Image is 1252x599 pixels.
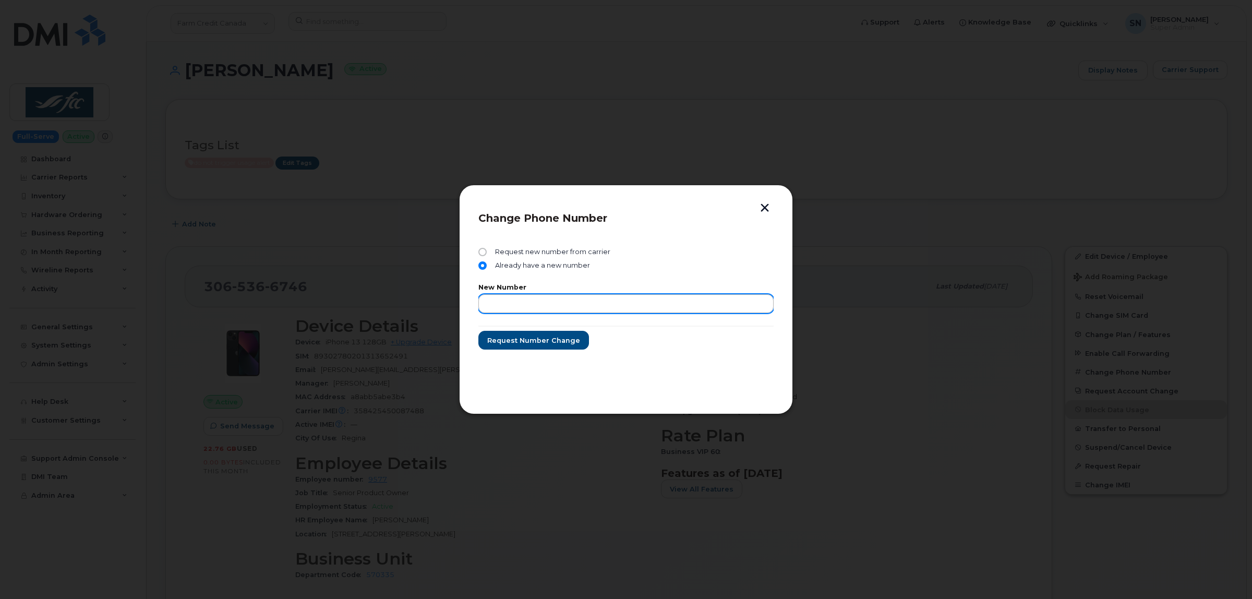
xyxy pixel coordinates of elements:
span: Change Phone Number [478,212,607,224]
span: Already have a new number [491,261,590,270]
input: Request new number from carrier [478,248,487,256]
span: Request new number from carrier [491,248,610,256]
input: Already have a new number [478,261,487,270]
iframe: Messenger Launcher [1207,554,1244,591]
span: Request number change [487,336,580,345]
label: New Number [478,284,774,291]
button: Request number change [478,331,589,350]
